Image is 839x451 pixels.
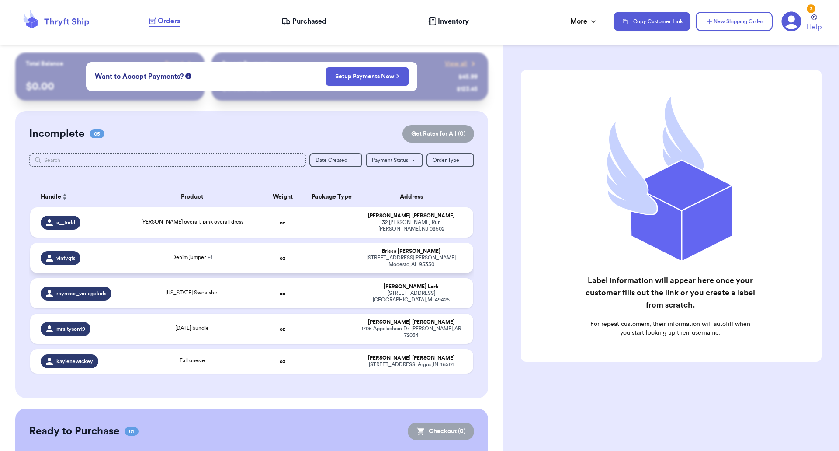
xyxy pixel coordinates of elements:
[306,186,354,207] th: Package Type
[360,361,463,368] div: [STREET_ADDRESS] Argos , IN 46501
[433,157,459,163] span: Order Type
[26,59,63,68] p: Total Balance
[360,325,463,339] div: 1705 Appalachain Dr. [PERSON_NAME] , AR 72034
[61,192,68,202] button: Sort ascending
[165,59,184,68] span: Payout
[315,157,347,163] span: Date Created
[360,319,463,325] div: [PERSON_NAME] [PERSON_NAME]
[807,4,815,13] div: 3
[570,16,598,27] div: More
[29,153,306,167] input: Search
[354,186,474,207] th: Address
[141,219,243,224] span: [PERSON_NAME] overall, pink overall dress
[41,192,61,202] span: Handle
[29,127,84,141] h2: Incomplete
[56,219,75,226] span: a__todd
[366,153,423,167] button: Payment Status
[585,320,756,337] p: For repeat customers, their information will autofill when you start looking up their username.
[149,16,180,27] a: Orders
[125,186,259,207] th: Product
[360,213,463,219] div: [PERSON_NAME] [PERSON_NAME]
[360,255,463,268] div: [STREET_ADDRESS][PERSON_NAME] Modesto , AL 95350
[781,11,801,31] a: 3
[372,157,408,163] span: Payment Status
[309,153,362,167] button: Date Created
[259,186,306,207] th: Weight
[445,59,467,68] span: View all
[280,326,285,332] strong: oz
[180,358,205,363] span: Fall onesie
[281,16,326,27] a: Purchased
[326,67,409,86] button: Setup Payments Now
[360,248,463,255] div: Brissa [PERSON_NAME]
[56,290,106,297] span: raymaes_vintagekids
[360,283,463,290] div: [PERSON_NAME] Lark
[222,59,270,68] p: Recent Payments
[807,22,822,32] span: Help
[402,125,474,143] button: Get Rates for All (0)
[280,291,285,296] strong: oz
[166,290,219,295] span: [US_STATE] Sweatshirt
[292,16,326,27] span: Purchased
[445,59,478,68] a: View all
[360,355,463,361] div: [PERSON_NAME] [PERSON_NAME]
[614,12,690,31] button: Copy Customer Link
[360,219,463,232] div: 32 [PERSON_NAME] Run [PERSON_NAME] , NJ 08502
[125,427,139,436] span: 01
[56,358,93,365] span: kaylenewickey
[458,73,478,81] div: $ 45.99
[29,424,119,438] h2: Ready to Purchase
[208,255,212,260] span: + 1
[438,16,469,27] span: Inventory
[95,71,184,82] span: Want to Accept Payments?
[90,129,104,138] span: 05
[426,153,474,167] button: Order Type
[457,85,478,94] div: $ 123.45
[696,12,773,31] button: New Shipping Order
[56,325,85,332] span: mrs.tyson19
[807,14,822,32] a: Help
[280,255,285,261] strong: oz
[585,274,756,311] h2: Label information will appear here once your customer fills out the link or you create a label fr...
[360,290,463,303] div: [STREET_ADDRESS] [GEOGRAPHIC_DATA] , MI 49426
[280,220,285,225] strong: oz
[428,16,469,27] a: Inventory
[158,16,180,26] span: Orders
[335,72,399,81] a: Setup Payments Now
[165,59,194,68] a: Payout
[26,80,194,94] p: $ 0.00
[408,423,474,440] button: Checkout (0)
[280,359,285,364] strong: oz
[175,325,209,331] span: [DATE] bundle
[56,255,75,262] span: vintyqts
[172,255,212,260] span: Denim jumper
